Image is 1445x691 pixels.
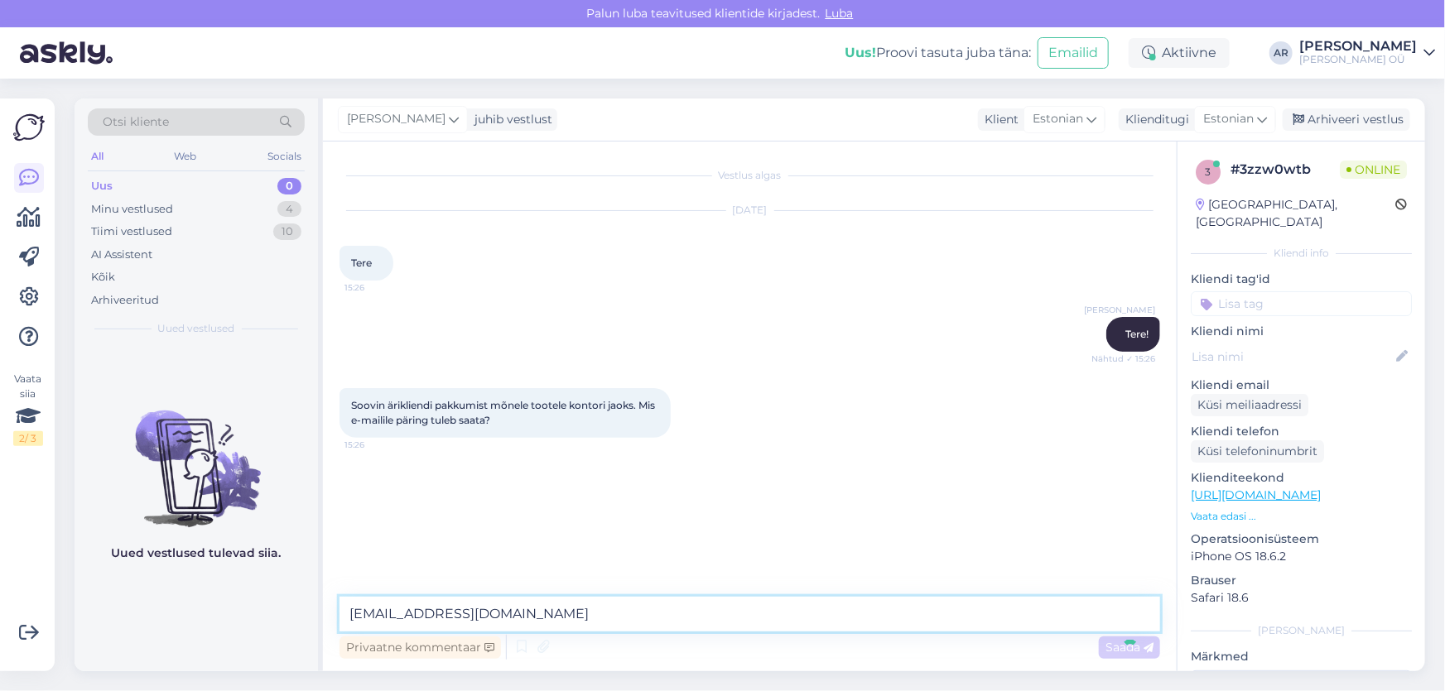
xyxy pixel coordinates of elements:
div: [PERSON_NAME] OÜ [1299,53,1417,66]
p: Kliendi email [1191,377,1412,394]
div: [PERSON_NAME] [1299,40,1417,53]
div: All [88,146,107,167]
div: AI Assistent [91,247,152,263]
div: Vaata siia [13,372,43,446]
span: Luba [821,6,859,21]
img: No chats [75,381,318,530]
p: Klienditeekond [1191,469,1412,487]
span: 15:26 [344,281,407,294]
p: Kliendi telefon [1191,423,1412,440]
input: Lisa nimi [1192,348,1393,366]
p: Uued vestlused tulevad siia. [112,545,282,562]
div: 2 / 3 [13,431,43,446]
span: Estonian [1033,110,1083,128]
img: Askly Logo [13,112,45,143]
div: 10 [273,223,301,240]
b: Uus! [845,45,876,60]
span: Tere! [1125,328,1149,340]
button: Emailid [1038,37,1109,69]
span: 15:26 [344,439,407,451]
div: Arhiveeritud [91,292,159,309]
p: iPhone OS 18.6.2 [1191,548,1412,565]
span: Soovin ärikliendi pakkumist mõnele tootele kontori jaoks. Mis e-mailile päring tuleb saata? [351,399,657,426]
div: Klient [978,111,1019,128]
input: Lisa tag [1191,291,1412,316]
span: Estonian [1203,110,1254,128]
div: Vestlus algas [340,168,1160,183]
span: [PERSON_NAME] [1084,304,1155,316]
p: Märkmed [1191,648,1412,665]
div: Küsi meiliaadressi [1191,394,1308,416]
div: Küsi telefoninumbrit [1191,440,1324,463]
div: Kliendi info [1191,246,1412,261]
div: Web [171,146,200,167]
div: [DATE] [340,203,1160,218]
div: 0 [277,178,301,194]
div: Uus [91,178,113,194]
p: Safari 18.6 [1191,589,1412,607]
div: [GEOGRAPHIC_DATA], [GEOGRAPHIC_DATA] [1196,196,1395,231]
div: Arhiveeri vestlus [1283,108,1410,131]
div: # 3zzw0wtb [1231,160,1340,180]
div: 4 [277,201,301,218]
div: Minu vestlused [91,201,173,218]
p: Vaata edasi ... [1191,509,1412,524]
p: Operatsioonisüsteem [1191,530,1412,548]
span: Tere [351,257,372,269]
p: Brauser [1191,572,1412,589]
p: Kliendi tag'id [1191,271,1412,288]
span: Online [1340,161,1407,179]
div: juhib vestlust [468,111,552,128]
a: [PERSON_NAME][PERSON_NAME] OÜ [1299,40,1435,66]
span: [PERSON_NAME] [347,110,446,128]
span: Otsi kliente [103,113,169,131]
div: Tiimi vestlused [91,223,172,240]
a: [URL][DOMAIN_NAME] [1191,487,1321,502]
div: AR [1269,41,1293,65]
span: 3 [1206,166,1211,178]
span: Uued vestlused [158,321,235,336]
div: Klienditugi [1119,111,1189,128]
div: Aktiivne [1129,38,1230,68]
span: Nähtud ✓ 15:26 [1091,353,1155,365]
div: Socials [264,146,305,167]
div: Kõik [91,269,115,286]
p: Kliendi nimi [1191,323,1412,340]
div: [PERSON_NAME] [1191,623,1412,638]
div: Proovi tasuta juba täna: [845,43,1031,63]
